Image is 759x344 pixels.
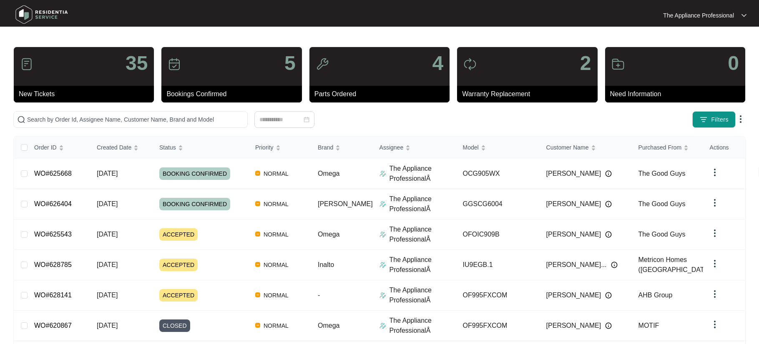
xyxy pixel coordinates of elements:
img: Vercel Logo [255,323,260,328]
span: The Good Guys [638,170,686,177]
span: [DATE] [97,200,118,207]
img: Vercel Logo [255,171,260,176]
p: 5 [284,53,296,73]
span: Metricon Homes ([GEOGRAPHIC_DATA]) [638,256,712,273]
span: Assignee [379,143,404,152]
p: The Appliance ProfessionalÂ [390,164,456,184]
span: NORMAL [260,229,292,239]
img: Assigner Icon [379,170,386,177]
a: WO#628785 [34,261,72,268]
img: dropdown arrow [710,289,720,299]
td: OCG905WX [456,159,540,189]
span: [DATE] [97,261,118,268]
span: Created Date [97,143,131,152]
img: icon [168,57,181,71]
th: Customer Name [540,137,632,159]
a: WO#625543 [34,231,72,238]
span: ACCEPTED [159,259,198,271]
span: Purchased From [638,143,681,152]
img: dropdown arrow [710,198,720,208]
span: [DATE] [97,231,118,238]
span: Order ID [34,143,57,152]
img: dropdown arrow [741,13,746,17]
span: BOOKING CONFIRMED [159,167,230,180]
td: GGSCG6004 [456,189,540,219]
p: Parts Ordered [314,89,450,99]
img: dropdown arrow [710,259,720,269]
p: The Appliance ProfessionalÂ [390,285,456,305]
th: Order ID [28,137,90,159]
img: Info icon [605,292,612,299]
img: filter icon [699,115,708,124]
span: [PERSON_NAME] [546,229,601,239]
span: BOOKING CONFIRMED [159,198,230,210]
p: The Appliance ProfessionalÂ [390,255,456,275]
p: The Appliance ProfessionalÂ [390,194,456,214]
img: icon [463,57,477,71]
img: Assigner Icon [379,262,386,268]
span: NORMAL [260,199,292,209]
span: [PERSON_NAME] [546,199,601,209]
th: Priority [249,137,311,159]
img: Vercel Logo [255,201,260,206]
img: Assigner Icon [379,231,386,238]
a: WO#626404 [34,200,72,207]
img: Info icon [611,262,618,268]
span: [DATE] [97,322,118,329]
span: MOTIF [638,322,659,329]
span: Inalto [318,261,334,268]
img: dropdown arrow [736,114,746,124]
img: search-icon [17,115,25,124]
img: icon [316,57,329,71]
span: CLOSED [159,319,190,332]
td: OF995FXCOM [456,311,540,341]
td: IU9EGB.1 [456,250,540,280]
span: Omega [318,170,339,177]
span: [PERSON_NAME] [546,169,601,179]
span: NORMAL [260,169,292,179]
span: [DATE] [97,292,118,299]
span: ACCEPTED [159,289,198,302]
span: Customer Name [546,143,589,152]
th: Model [456,137,540,159]
img: Info icon [605,231,612,238]
span: NORMAL [260,260,292,270]
span: The Good Guys [638,200,686,207]
img: Assigner Icon [379,201,386,207]
span: Omega [318,322,339,329]
span: Omega [318,231,339,238]
img: residentia service logo [13,2,71,27]
span: NORMAL [260,290,292,300]
span: Filters [711,115,729,124]
td: OF995FXCOM [456,280,540,311]
button: filter iconFilters [692,111,736,128]
span: NORMAL [260,321,292,331]
img: Info icon [605,322,612,329]
img: dropdown arrow [710,319,720,329]
input: Search by Order Id, Assignee Name, Customer Name, Brand and Model [27,115,244,124]
span: Brand [318,143,333,152]
img: Info icon [605,201,612,207]
th: Assignee [373,137,456,159]
p: Bookings Confirmed [166,89,302,99]
img: Info icon [605,170,612,177]
p: 35 [126,53,148,73]
a: WO#620867 [34,322,72,329]
th: Actions [703,137,745,159]
img: icon [20,57,33,71]
img: dropdown arrow [710,228,720,238]
img: Assigner Icon [379,322,386,329]
img: Vercel Logo [255,232,260,237]
td: OFOIC909B [456,219,540,250]
p: The Appliance ProfessionalÂ [390,224,456,244]
a: WO#625668 [34,170,72,177]
img: icon [611,57,625,71]
a: WO#628141 [34,292,72,299]
span: Status [159,143,176,152]
p: 0 [728,53,739,73]
span: Model [463,143,479,152]
p: New Tickets [19,89,154,99]
p: The Appliance Professional [663,11,734,20]
th: Brand [311,137,373,159]
img: Assigner Icon [379,292,386,299]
